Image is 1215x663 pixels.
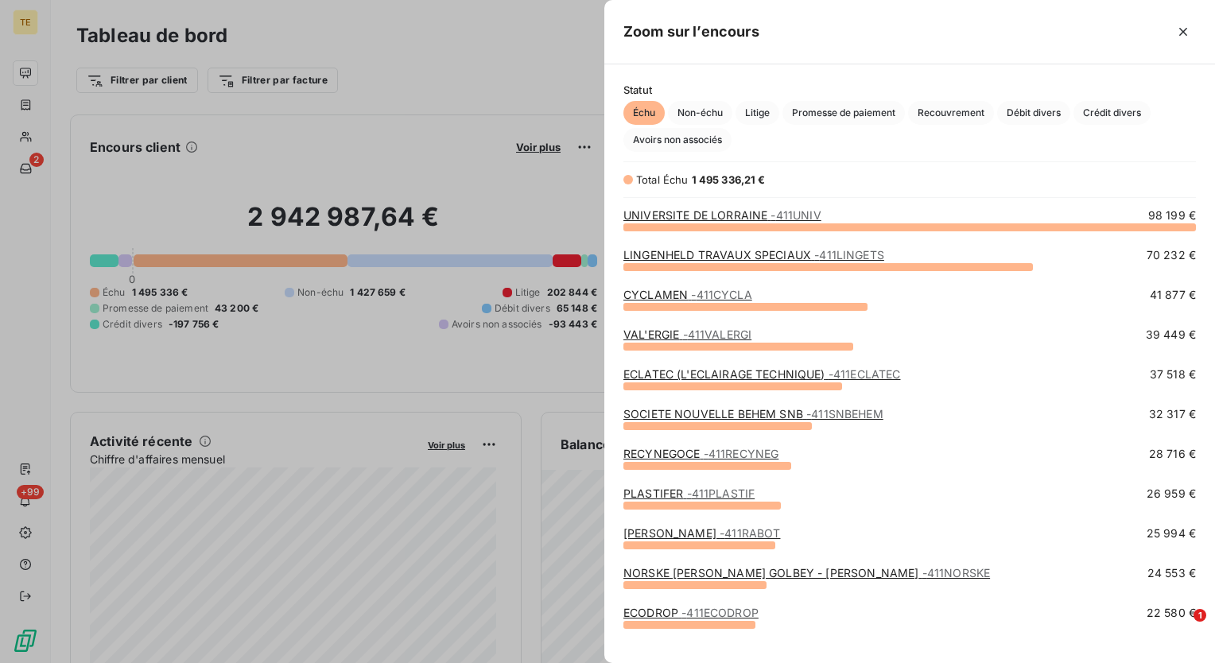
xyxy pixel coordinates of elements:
span: - 411NORSKE [922,566,991,580]
button: Avoirs non associés [623,128,732,152]
a: [PERSON_NAME] [623,526,780,540]
span: 1 [1194,609,1206,622]
span: 70 232 € [1147,247,1196,263]
button: Litige [736,101,779,125]
a: PLASTIFER [623,487,755,500]
span: 1 495 336,21 € [692,173,766,186]
span: - 411UNIV [771,208,821,222]
button: Crédit divers [1073,101,1151,125]
a: UNIVERSITE DE LORRAINE [623,208,821,222]
a: ECODROP [623,606,759,619]
button: Promesse de paiement [782,101,905,125]
span: - 411LINGETS [814,248,884,262]
button: Débit divers [997,101,1070,125]
button: Échu [623,101,665,125]
iframe: Intercom live chat [1161,609,1199,647]
a: LINGENHELD TRAVAUX SPECIAUX [623,248,884,262]
span: - 411PLASTIF [687,487,755,500]
span: - 411RABOT [720,526,780,540]
button: Non-échu [668,101,732,125]
span: 25 994 € [1147,525,1196,541]
span: 28 716 € [1149,446,1196,462]
button: Recouvrement [908,101,994,125]
a: NORSKE [PERSON_NAME] GOLBEY - [PERSON_NAME] [623,566,990,580]
span: 37 518 € [1150,366,1196,382]
span: 21 261 € [1151,645,1196,661]
a: VAL'ERGIE [623,328,751,341]
span: - 411CYCLA [691,288,751,301]
a: RECYNEGOCE [623,447,778,460]
span: 98 199 € [1148,207,1196,223]
span: Statut [623,83,1196,96]
span: - 411VALERGI [683,328,752,341]
span: - 411ECODROP [681,606,759,619]
a: CYCLAMEN [623,288,752,301]
span: 32 317 € [1149,406,1196,422]
span: 26 959 € [1147,486,1196,502]
span: 22 580 € [1147,605,1196,621]
h5: Zoom sur l’encours [623,21,759,43]
a: ECLATEC (L'ECLAIRAGE TECHNIQUE) [623,367,900,381]
span: - 411SNBEHEM [806,407,883,421]
span: - 411RECYNEG [704,447,779,460]
span: - 411ECLATEC [829,367,901,381]
a: SOCIETE NOUVELLE BEHEM SNB [623,407,883,421]
div: grid [604,207,1215,645]
span: 24 553 € [1147,565,1196,581]
span: 39 449 € [1146,327,1196,343]
span: Total Échu [636,173,689,186]
span: 41 877 € [1150,287,1196,303]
